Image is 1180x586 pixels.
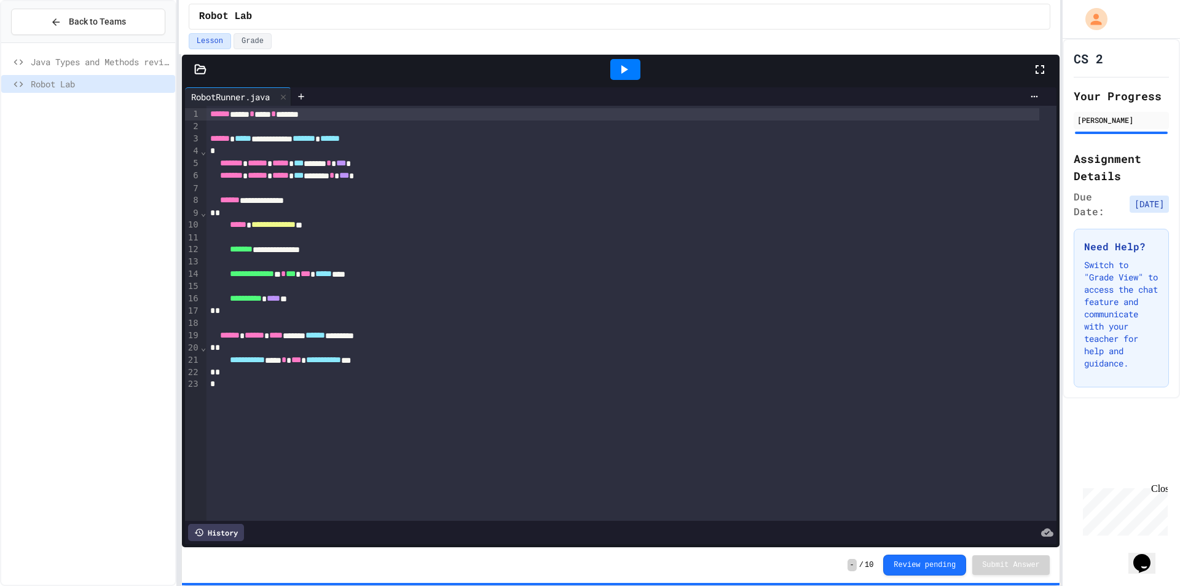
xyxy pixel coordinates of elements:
span: Fold line [200,146,206,156]
div: 12 [185,244,200,256]
button: Submit Answer [972,555,1050,575]
div: 7 [185,183,200,195]
div: [PERSON_NAME] [1077,114,1165,125]
span: Robot Lab [31,77,170,90]
div: RobotRunner.java [185,87,291,106]
div: My Account [1072,5,1111,33]
div: 22 [185,366,200,379]
div: 1 [185,108,200,121]
div: 11 [185,232,200,244]
span: 10 [865,560,873,570]
div: 5 [185,157,200,170]
div: 13 [185,256,200,268]
span: Fold line [200,208,206,218]
p: Switch to "Grade View" to access the chat feature and communicate with your teacher for help and ... [1084,259,1158,370]
div: 8 [185,194,200,207]
div: 14 [185,268,200,280]
div: 21 [185,354,200,366]
span: Due Date: [1074,189,1125,219]
h3: Need Help? [1084,239,1158,254]
h1: CS 2 [1074,50,1103,67]
div: 2 [185,121,200,133]
div: 17 [185,305,200,317]
iframe: chat widget [1078,483,1168,536]
div: 6 [185,170,200,182]
span: Submit Answer [982,560,1040,570]
span: [DATE] [1130,196,1169,213]
div: 10 [185,219,200,231]
button: Grade [234,33,272,49]
div: 15 [185,280,200,293]
button: Back to Teams [11,9,165,35]
div: 18 [185,317,200,330]
button: Lesson [189,33,231,49]
div: 23 [185,378,200,390]
div: History [188,524,244,541]
div: 19 [185,330,200,342]
h2: Your Progress [1074,87,1169,105]
div: 9 [185,207,200,220]
div: 16 [185,293,200,305]
span: Robot Lab [199,9,252,24]
span: / [859,560,863,570]
h2: Assignment Details [1074,150,1169,184]
span: Java Types and Methods review [31,55,170,68]
span: Fold line [200,342,206,352]
div: RobotRunner.java [185,90,276,103]
button: Review pending [883,555,966,576]
span: Back to Teams [69,15,126,28]
div: 20 [185,342,200,354]
span: - [848,559,857,571]
div: 4 [185,145,200,157]
div: 3 [185,133,200,145]
iframe: chat widget [1128,537,1168,574]
div: Chat with us now!Close [5,5,85,78]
